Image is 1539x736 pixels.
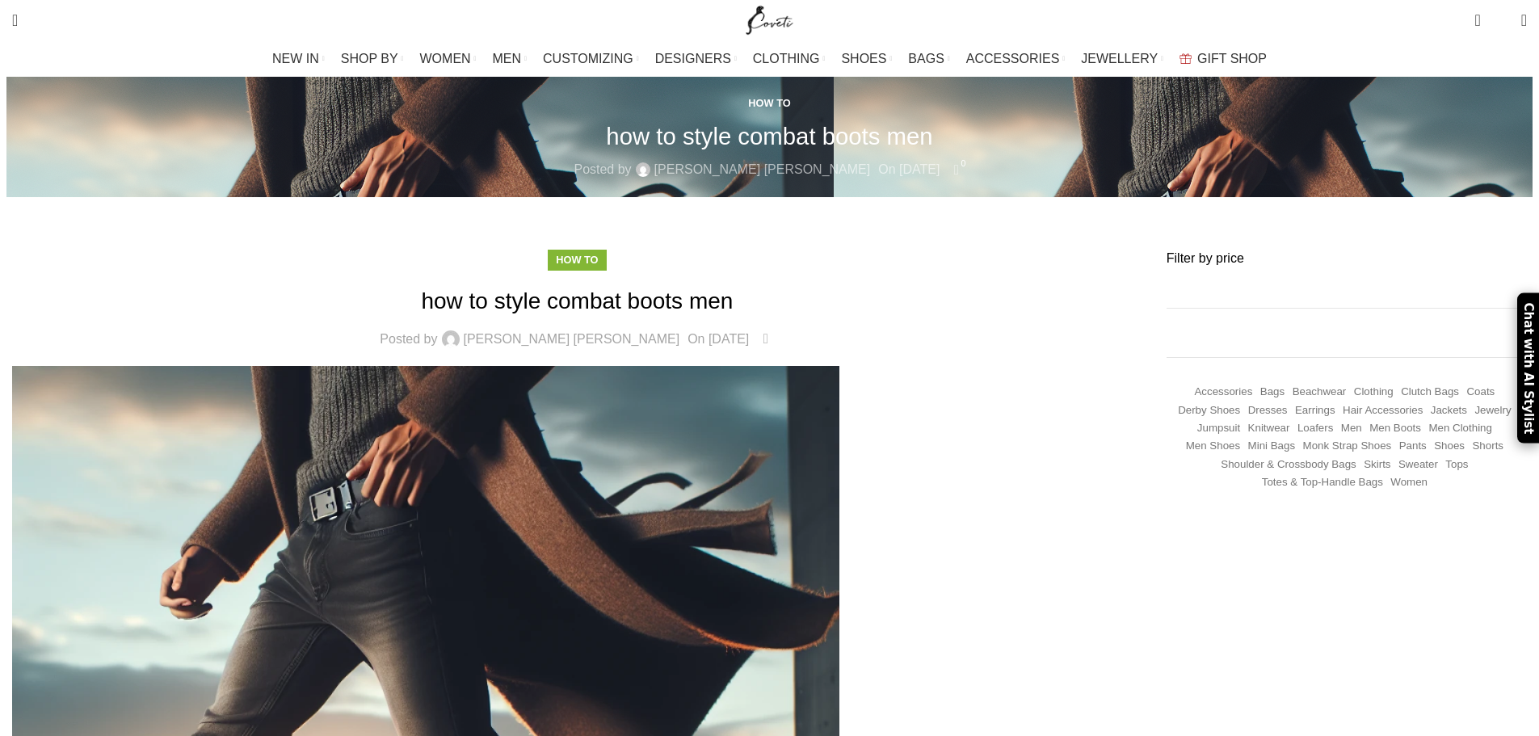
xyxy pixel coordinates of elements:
a: Men Clothing (418 items) [1428,421,1492,436]
a: Clutch Bags (155 items) [1401,385,1459,400]
a: Loafers (193 items) [1297,421,1333,436]
a: How to [556,254,598,266]
a: 0 [948,159,965,180]
span: GIFT SHOP [1197,51,1267,66]
span: BAGS [908,51,944,66]
a: Shoulder & Crossbody Bags (672 items) [1221,457,1356,473]
a: 0 [1466,4,1488,36]
a: GIFT SHOP [1179,43,1267,75]
a: CLOTHING [753,43,826,75]
a: SHOP BY [341,43,404,75]
a: WOMEN [420,43,477,75]
time: On [DATE] [688,332,749,346]
a: Accessories (745 items) [1194,385,1252,400]
span: WOMEN [420,51,471,66]
span: ACCESSORIES [966,51,1060,66]
a: Dresses (9,676 items) [1248,403,1288,418]
a: Skirts (1,049 items) [1364,457,1390,473]
a: Earrings (184 items) [1295,403,1335,418]
a: Men Boots (296 items) [1369,421,1421,436]
a: Men (1,906 items) [1341,421,1362,436]
a: Hair Accessories (245 items) [1343,403,1423,418]
a: SHOES [841,43,892,75]
span: SHOES [841,51,886,66]
a: Women (21,933 items) [1390,475,1428,490]
h3: Filter by price [1167,250,1527,267]
div: My Wishlist [1493,4,1509,36]
a: Monk strap shoes (262 items) [1303,439,1392,454]
a: Totes & Top-Handle Bags (361 items) [1262,475,1383,490]
span: 0 [767,327,779,339]
a: [PERSON_NAME] [PERSON_NAME] [464,333,680,346]
a: 0 [757,329,774,350]
a: [PERSON_NAME] [PERSON_NAME] [654,159,871,180]
span: 0 [1496,16,1508,28]
a: Jewelry (408 items) [1474,403,1511,418]
a: Clothing (18,677 items) [1354,385,1394,400]
span: CLOTHING [753,51,820,66]
span: Posted by [380,333,437,346]
a: BAGS [908,43,949,75]
a: Beachwear (451 items) [1293,385,1347,400]
a: Knitwear (484 items) [1248,421,1290,436]
a: Bags (1,744 items) [1260,385,1285,400]
a: Derby shoes (233 items) [1178,403,1240,418]
a: JEWELLERY [1081,43,1163,75]
h1: how to style combat boots men [12,285,1142,317]
a: NEW IN [272,43,325,75]
a: ACCESSORIES [966,43,1066,75]
a: Tops (2,988 items) [1445,457,1468,473]
img: GiftBag [1179,53,1192,64]
span: NEW IN [272,51,319,66]
span: 0 [1476,8,1488,20]
a: Pants (1,359 items) [1399,439,1427,454]
a: Jackets (1,198 items) [1431,403,1467,418]
h1: how to style combat boots men [606,122,932,150]
a: Shoes (294 items) [1434,439,1465,454]
span: JEWELLERY [1081,51,1158,66]
a: Jumpsuit (155 items) [1197,421,1240,436]
img: author-avatar [636,162,650,177]
span: SHOP BY [341,51,398,66]
a: DESIGNERS [655,43,737,75]
a: Shorts (322 items) [1472,439,1503,454]
span: MEN [493,51,522,66]
time: On [DATE] [878,162,940,176]
span: Posted by [574,159,631,180]
a: Site logo [742,12,797,26]
a: Sweater (244 items) [1398,457,1438,473]
span: DESIGNERS [655,51,731,66]
span: 0 [957,158,969,170]
img: author-avatar [442,330,460,348]
a: Search [4,4,26,36]
a: CUSTOMIZING [543,43,639,75]
a: MEN [493,43,527,75]
a: Coats (417 items) [1466,385,1495,400]
span: CUSTOMIZING [543,51,633,66]
a: Men Shoes (1,372 items) [1186,439,1240,454]
a: Mini Bags (367 items) [1248,439,1296,454]
div: Main navigation [4,43,1535,75]
a: How to [748,97,790,109]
